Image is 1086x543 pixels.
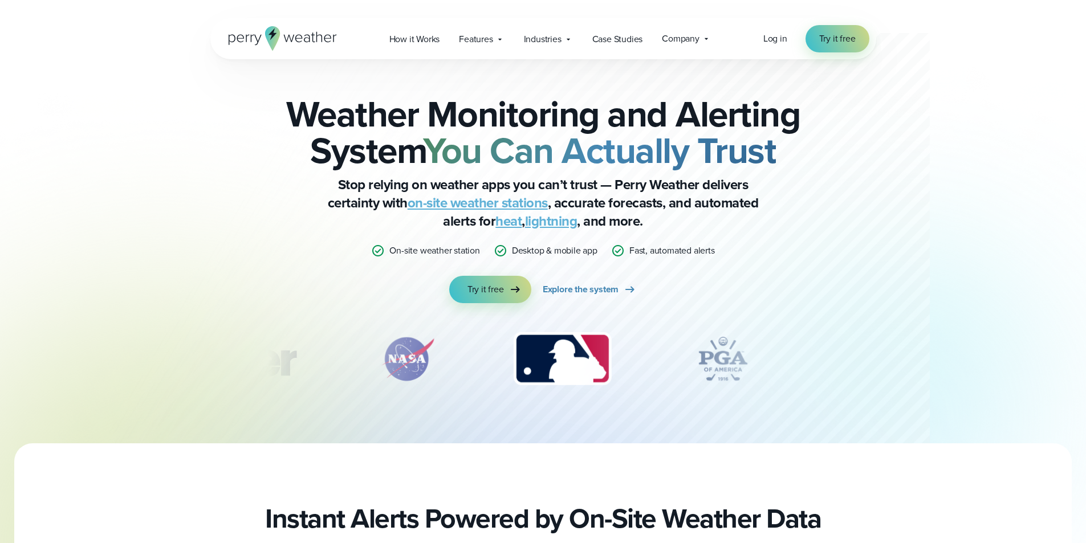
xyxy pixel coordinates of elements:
img: PGA.svg [677,330,768,387]
a: Log in [763,32,787,46]
a: Try it free [806,25,869,52]
img: Turner-Construction_1.svg [151,330,312,387]
span: Company [662,32,699,46]
p: Stop relying on weather apps you can’t trust — Perry Weather delivers certainty with , accurate f... [315,175,771,230]
span: Industries [524,32,562,46]
span: Try it free [819,32,856,46]
div: 4 of 12 [677,330,768,387]
p: Fast, automated alerts [629,244,715,258]
p: Desktop & mobile app [512,244,597,258]
div: 3 of 12 [502,330,623,387]
span: Explore the system [543,283,619,296]
h2: Instant Alerts Powered by On-Site Weather Data [265,503,821,534]
span: Case Studies [592,32,643,46]
a: lightning [525,211,577,231]
div: 2 of 12 [368,330,448,387]
p: On-site weather station [389,244,479,258]
div: 1 of 12 [151,330,312,387]
a: Explore the system [543,276,637,303]
span: Features [459,32,493,46]
span: Log in [763,32,787,45]
a: heat [495,211,522,231]
img: NASA.svg [368,330,448,387]
strong: You Can Actually Trust [423,124,776,177]
img: MLB.svg [502,330,623,387]
a: Case Studies [583,27,653,51]
div: slideshow [267,330,819,393]
a: How it Works [380,27,450,51]
span: Try it free [467,283,504,296]
span: How it Works [389,32,440,46]
a: Try it free [449,276,531,303]
h2: Weather Monitoring and Alerting System [267,96,819,169]
a: on-site weather stations [408,193,548,213]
